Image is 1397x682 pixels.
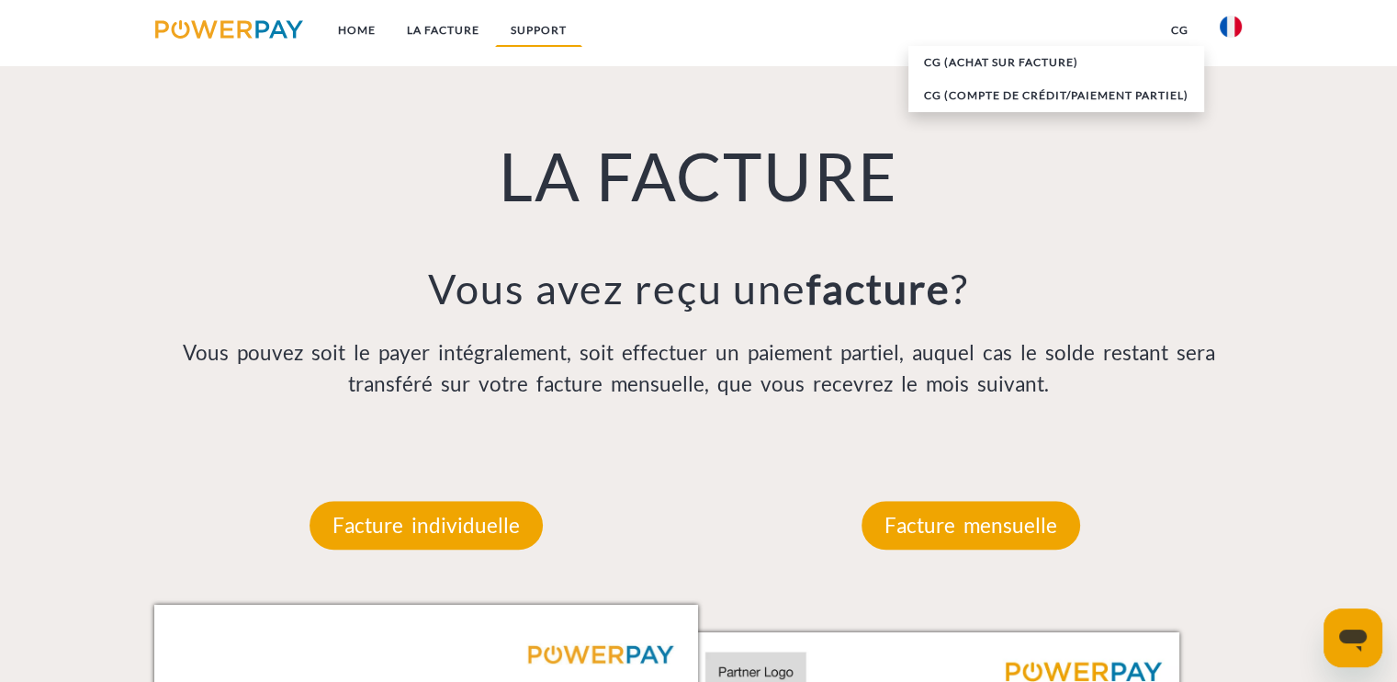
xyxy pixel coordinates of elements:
p: Facture individuelle [310,501,543,551]
img: fr [1220,16,1242,38]
a: CG (achat sur facture) [908,46,1204,79]
a: CG [1155,14,1204,47]
iframe: Bouton de lancement de la fenêtre de messagerie [1324,608,1382,667]
a: Home [322,14,391,47]
a: Support [495,14,582,47]
h3: Vous avez reçu une ? [154,263,1243,314]
a: LA FACTURE [391,14,495,47]
img: logo-powerpay.svg [155,20,303,39]
p: Vous pouvez soit le payer intégralement, soit effectuer un paiement partiel, auquel cas le solde ... [154,337,1243,400]
h1: LA FACTURE [154,134,1243,217]
p: Facture mensuelle [862,501,1080,551]
a: CG (Compte de crédit/paiement partiel) [908,79,1204,112]
b: facture [806,264,951,313]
